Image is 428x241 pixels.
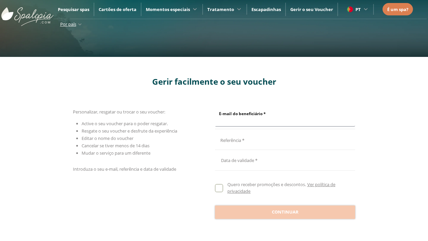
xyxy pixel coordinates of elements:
span: Continuar [272,209,299,216]
span: Quero receber promoções e descontos. [227,181,306,187]
img: ImgLogoSpalopia.BvClDcEz.svg [1,1,53,26]
span: Cancelar se tiver menos de 14 dias [82,143,149,149]
span: Por país [60,21,76,27]
a: Escapadinhas [251,6,281,12]
button: Continuar [215,206,355,219]
a: Ver política de privacidade [227,181,335,194]
span: Gerir facilmente o seu voucher [152,76,276,87]
a: Cartões de oferta [99,6,136,12]
span: Active o seu voucher para o poder resgatar. [82,120,168,127]
span: É um spa? [387,6,408,12]
span: Mudar o serviço para um diferente [82,150,150,156]
span: Personalizar, resgatar ou trocar o seu voucher: [73,109,165,115]
span: Introduza o seu e-mail, referência e data de validade [73,166,176,172]
span: Editar o nome do voucher [82,135,133,141]
a: É um spa? [387,6,408,13]
a: Pesquisar spas [58,6,89,12]
span: Resgate o seu voucher e desfrute da experiência [82,128,177,134]
a: Gerir o seu Voucher [290,6,333,12]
